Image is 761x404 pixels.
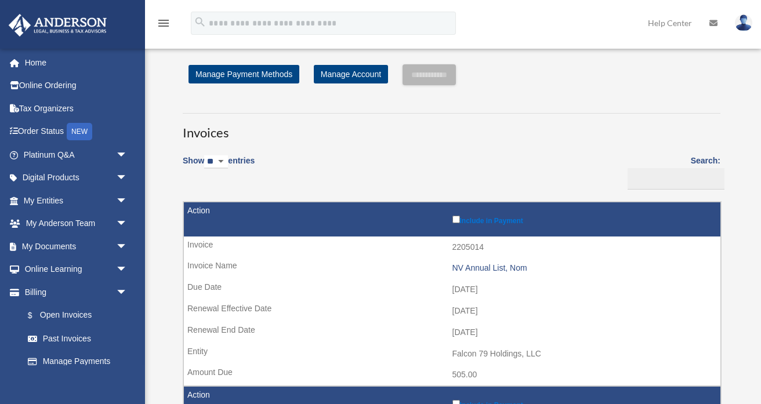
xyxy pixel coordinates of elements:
a: Past Invoices [16,327,139,350]
td: [DATE] [184,279,720,301]
td: 505.00 [184,364,720,386]
a: Manage Payments [16,350,139,373]
a: Home [8,51,145,74]
img: Anderson Advisors Platinum Portal [5,14,110,37]
span: arrow_drop_down [116,212,139,236]
a: Platinum Q&Aarrow_drop_down [8,143,145,166]
span: arrow_drop_down [116,258,139,282]
a: My Entitiesarrow_drop_down [8,189,145,212]
h3: Invoices [183,113,720,142]
input: Include in Payment [452,216,460,223]
td: Falcon 79 Holdings, LLC [184,343,720,365]
span: arrow_drop_down [116,189,139,213]
span: arrow_drop_down [116,166,139,190]
td: 2205014 [184,236,720,259]
label: Search: [624,154,720,190]
div: NEW [67,123,92,140]
a: Order StatusNEW [8,120,145,144]
td: [DATE] [184,322,720,344]
label: Show entries [183,154,255,180]
label: Include in Payment [452,213,715,225]
a: menu [157,20,171,30]
i: menu [157,16,171,30]
img: User Pic [735,14,752,31]
select: Showentries [204,155,228,169]
a: Online Ordering [8,74,145,97]
a: Online Learningarrow_drop_down [8,258,145,281]
a: Digital Productsarrow_drop_down [8,166,145,190]
a: Tax Organizers [8,97,145,120]
a: My Anderson Teamarrow_drop_down [8,212,145,235]
span: arrow_drop_down [116,143,139,167]
input: Search: [628,168,724,190]
a: Manage Payment Methods [189,65,299,83]
a: Manage Account [314,65,388,83]
td: [DATE] [184,300,720,322]
a: My Documentsarrow_drop_down [8,235,145,258]
i: search [194,16,206,28]
a: $Open Invoices [16,304,133,327]
span: arrow_drop_down [116,235,139,259]
span: $ [34,308,40,323]
a: Billingarrow_drop_down [8,281,139,304]
div: NV Annual List, Nom [452,263,715,273]
span: arrow_drop_down [116,281,139,304]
